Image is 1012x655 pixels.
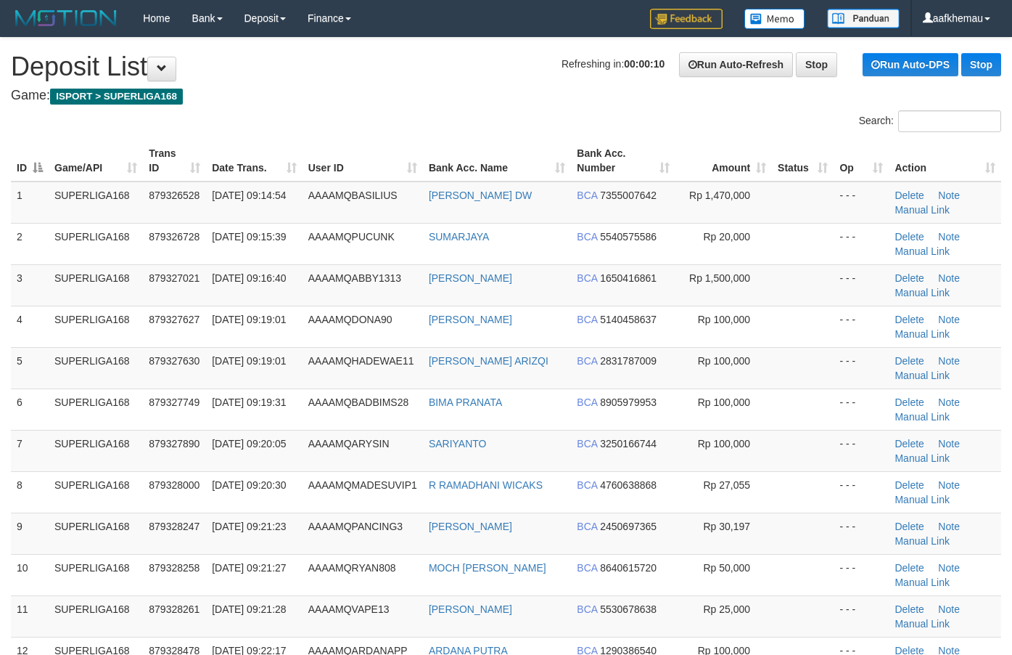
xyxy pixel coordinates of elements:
[11,140,49,182] th: ID: activate to sort column descending
[772,140,834,182] th: Status: activate to sort column ascending
[834,388,889,430] td: - - -
[429,272,512,284] a: [PERSON_NAME]
[894,535,950,547] a: Manual Link
[704,603,751,615] span: Rp 25,000
[149,355,199,367] span: 879327630
[212,355,286,367] span: [DATE] 09:19:01
[49,140,143,182] th: Game/API: activate to sort column ascending
[894,452,950,464] a: Manual Link
[698,396,750,408] span: Rp 100,000
[429,438,487,449] a: SARIYANTO
[429,396,502,408] a: BIMA PRANATA
[894,314,923,325] a: Delete
[212,272,286,284] span: [DATE] 09:16:40
[600,314,657,325] span: Copy 5140458637 to clipboard
[894,411,950,423] a: Manual Link
[149,562,199,574] span: 879328258
[894,231,923,243] a: Delete
[689,272,750,284] span: Rp 1,500,000
[149,603,199,615] span: 879328261
[894,577,950,588] a: Manual Link
[308,355,414,367] span: AAAAMQHADEWAE11
[834,264,889,306] td: - - -
[49,513,143,554] td: SUPERLIGA168
[938,479,960,491] a: Note
[894,355,923,367] a: Delete
[11,89,1001,103] h4: Game:
[11,306,49,347] td: 4
[308,314,392,325] span: AAAAMQDONA90
[600,190,657,201] span: Copy 7355007642 to clipboard
[938,231,960,243] a: Note
[429,314,512,325] a: [PERSON_NAME]
[11,223,49,264] td: 2
[49,595,143,637] td: SUPERLIGA168
[698,314,750,325] span: Rp 100,000
[149,479,199,491] span: 879328000
[600,396,657,408] span: Copy 8905979953 to clipboard
[704,521,751,532] span: Rp 30,197
[49,430,143,471] td: SUPERLIGA168
[938,272,960,284] a: Note
[577,355,597,367] span: BCA
[863,53,958,76] a: Run Auto-DPS
[149,231,199,243] span: 879326728
[859,110,1001,132] label: Search:
[938,521,960,532] a: Note
[834,595,889,637] td: - - -
[11,471,49,513] td: 8
[423,140,571,182] th: Bank Acc. Name: activate to sort column ascending
[796,52,837,77] a: Stop
[650,9,723,29] img: Feedback.jpg
[600,272,657,284] span: Copy 1650416861 to clipboard
[834,513,889,554] td: - - -
[49,471,143,513] td: SUPERLIGA168
[600,562,657,574] span: Copy 8640615720 to clipboard
[894,370,950,381] a: Manual Link
[50,89,183,105] span: ISPORT > SUPERLIGA168
[577,603,597,615] span: BCA
[577,231,597,243] span: BCA
[429,603,512,615] a: [PERSON_NAME]
[704,231,751,243] span: Rp 20,000
[49,306,143,347] td: SUPERLIGA168
[149,438,199,449] span: 879327890
[704,479,751,491] span: Rp 27,055
[308,190,398,201] span: AAAAMQBASILIUS
[308,438,390,449] span: AAAAMQARYSIN
[212,521,286,532] span: [DATE] 09:21:23
[600,479,657,491] span: Copy 4760638868 to clipboard
[11,182,49,224] td: 1
[212,231,286,243] span: [DATE] 09:15:39
[961,53,1001,76] a: Stop
[49,223,143,264] td: SUPERLIGA168
[577,521,597,532] span: BCA
[11,264,49,306] td: 3
[308,479,417,491] span: AAAAMQMADESUVIP1
[889,140,1001,182] th: Action: activate to sort column ascending
[894,272,923,284] a: Delete
[894,562,923,574] a: Delete
[679,52,793,77] a: Run Auto-Refresh
[308,231,395,243] span: AAAAMQPUCUNK
[894,396,923,408] a: Delete
[894,438,923,449] a: Delete
[827,9,900,28] img: panduan.png
[149,521,199,532] span: 879328247
[212,603,286,615] span: [DATE] 09:21:28
[11,388,49,430] td: 6
[212,190,286,201] span: [DATE] 09:14:54
[49,264,143,306] td: SUPERLIGA168
[675,140,772,182] th: Amount: activate to sort column ascending
[429,355,548,367] a: [PERSON_NAME] ARIZQI
[577,396,597,408] span: BCA
[698,438,750,449] span: Rp 100,000
[577,272,597,284] span: BCA
[894,328,950,340] a: Manual Link
[212,396,286,408] span: [DATE] 09:19:31
[49,182,143,224] td: SUPERLIGA168
[206,140,303,182] th: Date Trans.: activate to sort column ascending
[11,430,49,471] td: 7
[308,603,390,615] span: AAAAMQVAPE13
[308,562,396,574] span: AAAAMQRYAN808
